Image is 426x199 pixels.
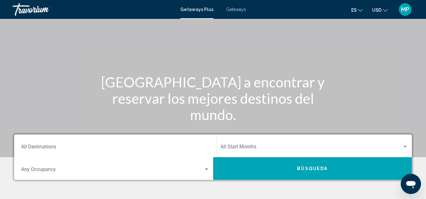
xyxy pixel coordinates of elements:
[351,8,357,13] span: es
[372,8,382,13] span: USD
[14,135,412,180] div: Search widget
[213,157,412,180] button: Búsqueda
[180,7,213,12] a: Getaways Plus
[401,174,421,194] iframe: Button to launch messaging window
[401,6,409,13] span: MP
[351,5,363,14] button: Change language
[13,3,174,16] a: Travorium
[95,74,331,123] h1: [GEOGRAPHIC_DATA] a encontrar y reservar los mejores destinos del mundo.
[372,5,388,14] button: Change currency
[226,7,246,12] a: Getaways
[397,3,413,16] button: User Menu
[297,166,328,171] span: Búsqueda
